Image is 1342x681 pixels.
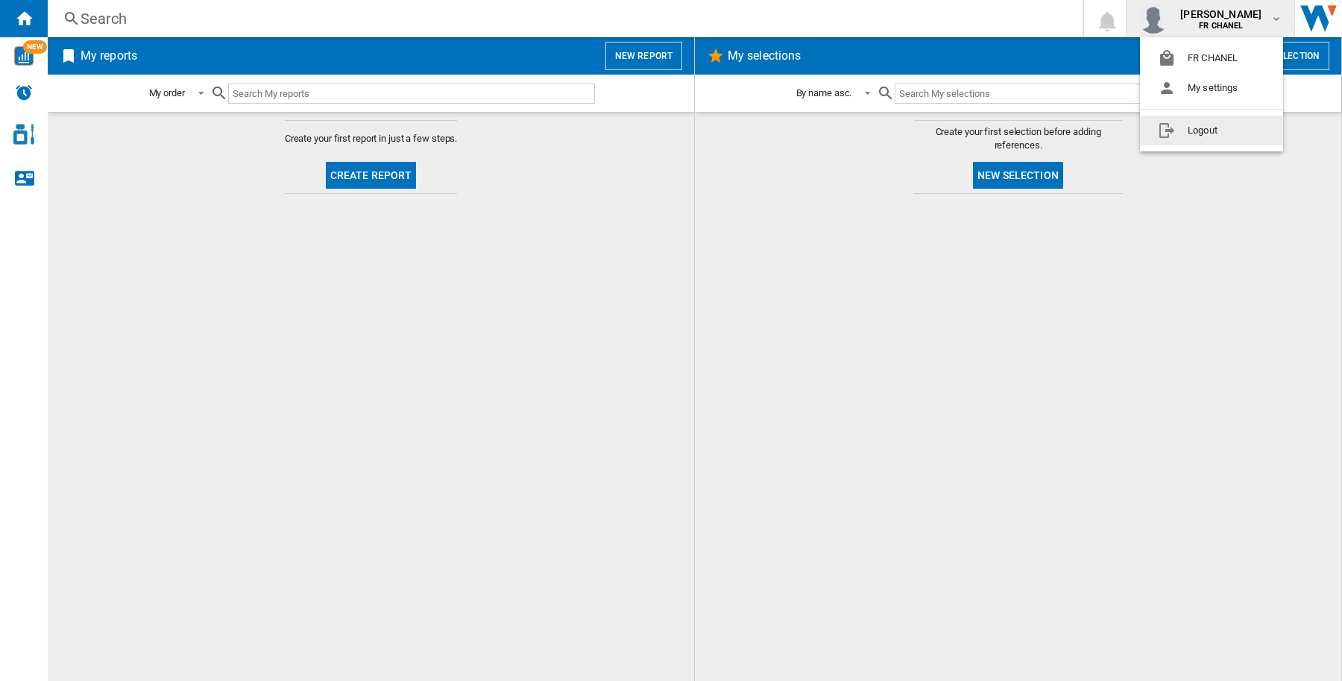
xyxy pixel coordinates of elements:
[1140,43,1283,73] button: FR CHANEL
[1140,116,1283,145] button: Logout
[1140,73,1283,103] button: My settings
